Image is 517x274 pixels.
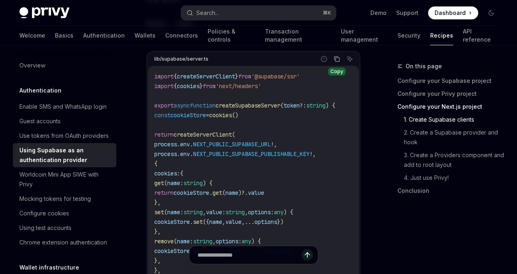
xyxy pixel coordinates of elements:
[404,113,504,126] a: 1. Create Supabase clients
[174,131,232,138] span: createServerClient
[19,131,109,141] div: Use tokens from OAuth providers
[177,82,200,90] span: cookies
[397,100,504,113] a: Configure your Next.js project
[209,189,212,196] span: .
[345,54,355,64] button: Ask AI
[323,10,331,16] span: ⌘ K
[216,238,238,245] span: options
[222,209,225,216] span: :
[13,167,116,192] a: Worldcoin Mini App SIWE with Privy
[225,218,242,226] span: value
[13,221,116,235] a: Using test accounts
[165,26,198,45] a: Connectors
[242,218,245,226] span: ,
[154,131,174,138] span: return
[174,82,177,90] span: {
[319,54,329,64] button: Report incorrect code
[274,209,284,216] span: any
[55,26,74,45] a: Basics
[181,6,336,20] button: Search...⌘K
[248,209,271,216] span: options
[19,7,69,19] img: dark logo
[225,189,238,196] span: name
[404,171,504,184] a: 4. Just use Privy!
[397,87,504,100] a: Configure your Privy project
[251,238,261,245] span: ) {
[328,67,346,76] div: Copy
[428,6,478,19] a: Dashboard
[203,82,216,90] span: from
[13,192,116,206] a: Mocking tokens for testing
[154,102,174,109] span: export
[203,209,206,216] span: ,
[212,189,222,196] span: get
[13,143,116,167] a: Using Supabase as an authentication provider
[280,102,284,109] span: (
[13,58,116,73] a: Overview
[13,99,116,114] a: Enable SMS and WhatsApp login
[154,228,161,235] span: },
[274,141,277,148] span: ,
[404,149,504,171] a: 3. Create a Providers component and add to root layout
[177,150,180,158] span: .
[284,209,293,216] span: ) {
[154,218,190,226] span: cookieStore
[177,238,190,245] span: name
[406,61,442,71] span: On this page
[396,9,418,17] a: Support
[206,209,222,216] span: value
[309,150,313,158] span: !
[193,150,309,158] span: NEXT_PUBLIC_SUPABASE_PUBLISHABLE_KEY
[300,102,306,109] span: ?:
[206,112,209,119] span: =
[154,54,208,64] div: lib/supabase/server.ts
[135,26,156,45] a: Wallets
[196,8,219,18] div: Search...
[232,112,238,119] span: ()
[19,61,45,70] div: Overview
[174,102,190,109] span: async
[326,102,335,109] span: ) {
[13,206,116,221] a: Configure cookies
[180,209,183,216] span: :
[154,189,174,196] span: return
[248,189,264,196] span: value
[180,170,183,177] span: {
[19,223,71,233] div: Using test accounts
[435,9,466,17] span: Dashboard
[238,189,248,196] span: )?.
[245,218,254,226] span: ...
[251,73,300,80] span: '@supabase/ssr'
[190,141,193,148] span: .
[193,141,271,148] span: NEXT_PUBLIC_SUPABASE_URL
[209,112,232,119] span: cookies
[190,218,193,226] span: .
[154,141,177,148] span: process
[404,126,504,149] a: 2. Create a Supabase provider and hook
[19,238,107,247] div: Chrome extension authentication
[242,238,251,245] span: any
[485,6,498,19] button: Toggle dark mode
[174,189,209,196] span: cookieStore
[302,249,313,261] button: Send message
[200,82,203,90] span: }
[177,141,180,148] span: .
[265,26,331,45] a: Transaction management
[13,114,116,129] a: Guest accounts
[397,184,504,197] a: Conclusion
[190,238,193,245] span: :
[203,218,209,226] span: ({
[183,179,203,187] span: string
[154,160,158,167] span: {
[203,179,212,187] span: ) {
[164,179,167,187] span: (
[154,112,170,119] span: const
[154,199,161,206] span: },
[83,26,125,45] a: Authentication
[225,209,245,216] span: string
[397,74,504,87] a: Configure your Supabase project
[341,26,388,45] a: User management
[463,26,498,45] a: API reference
[19,102,107,112] div: Enable SMS and WhatsApp login
[332,54,342,64] button: Copy the contents from the code block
